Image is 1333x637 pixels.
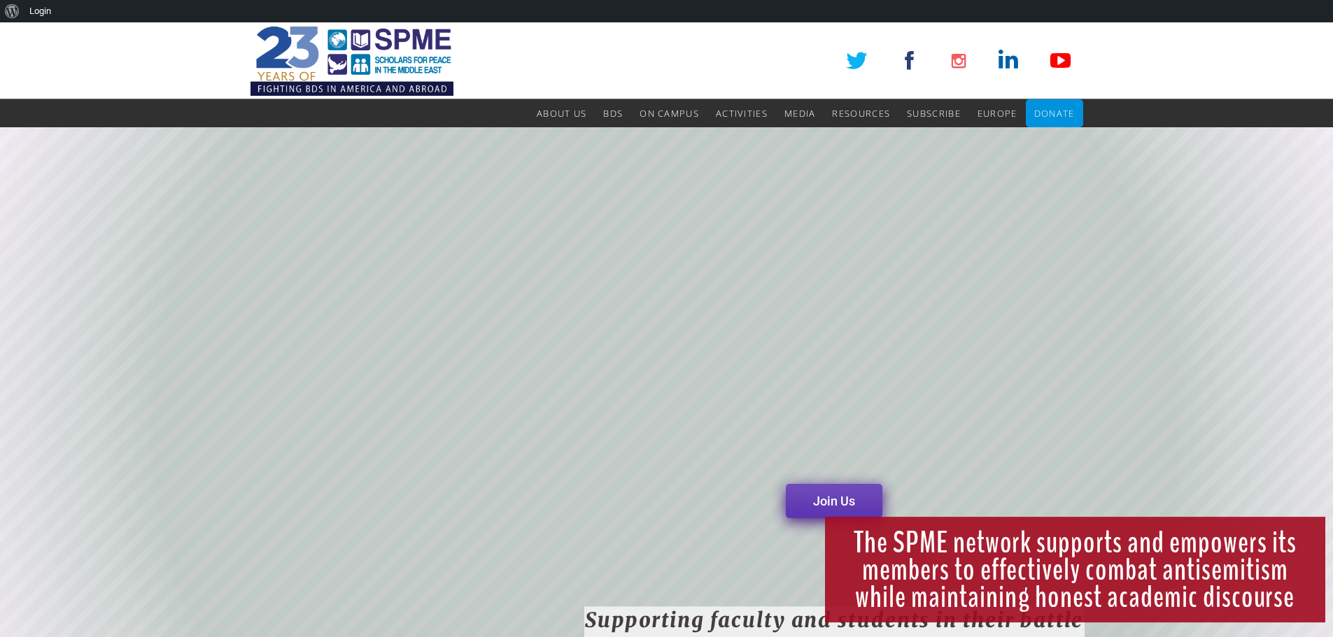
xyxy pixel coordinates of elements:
[825,517,1325,622] rs-layer: The SPME network supports and empowers its members to effectively combat antisemitism while maint...
[716,107,768,120] span: Activities
[784,107,816,120] span: Media
[640,107,699,120] span: On Campus
[537,107,586,120] span: About Us
[832,107,890,120] span: Resources
[978,99,1017,127] a: Europe
[716,99,768,127] a: Activities
[978,107,1017,120] span: Europe
[640,99,699,127] a: On Campus
[784,99,816,127] a: Media
[907,99,961,127] a: Subscribe
[907,107,961,120] span: Subscribe
[603,99,623,127] a: BDS
[786,484,882,518] a: Join Us
[832,99,890,127] a: Resources
[251,22,453,99] img: SPME
[1034,99,1075,127] a: Donate
[537,99,586,127] a: About Us
[603,107,623,120] span: BDS
[1034,107,1075,120] span: Donate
